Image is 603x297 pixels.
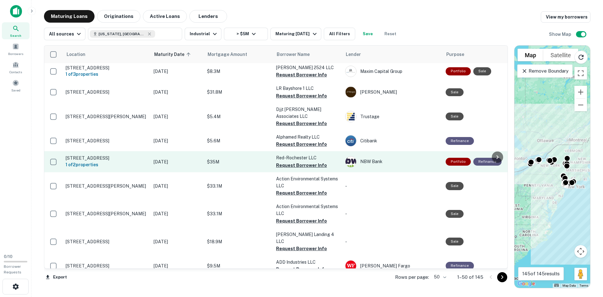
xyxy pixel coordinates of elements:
span: Purpose [446,51,464,58]
th: Maturity Date [150,46,204,63]
p: $33.1M [207,210,270,217]
button: Industrial [185,28,221,40]
th: Purpose [443,46,505,63]
span: Search [10,33,21,38]
p: LR Bayshore 1 LLC [276,85,339,92]
p: Action Environmental Systems LLC [276,175,339,189]
a: Open this area in Google Maps (opens a new window) [516,280,537,288]
div: Sale [446,238,464,245]
a: View my borrowers [541,11,590,23]
p: [DATE] [154,262,201,269]
button: Maturing Loans [44,10,95,23]
div: 50 [432,272,447,282]
div: [PERSON_NAME] [345,86,439,98]
p: Red-rochester LLC [276,154,339,161]
div: Sale [473,67,491,75]
img: picture [345,111,356,122]
button: Request Borrower Info [276,162,327,169]
button: Go to next page [497,272,507,282]
h6: 1 of 3 properties [66,71,147,78]
p: - [345,183,439,190]
span: Borrowers [8,51,23,56]
div: This loan purpose was for refinancing [473,158,502,166]
img: picture [345,157,356,167]
div: 0 0 [514,46,590,288]
p: [STREET_ADDRESS] [66,155,147,161]
div: This is a portfolio loan with 3 properties [446,67,471,75]
th: Lender [342,46,443,63]
button: Save your search to get updates of matches that match your search criteria. [358,28,378,40]
p: [PERSON_NAME] 2524 LLC [276,64,339,71]
span: Contacts [9,69,22,74]
span: Maturity Date [154,51,193,58]
img: capitalize-icon.png [10,5,22,18]
p: [STREET_ADDRESS] [66,65,147,71]
span: Lender [346,51,361,58]
button: Toggle fullscreen view [574,67,587,80]
p: Remove Boundary [521,67,568,75]
img: picture [345,135,356,146]
div: Sale [446,182,464,190]
a: Search [2,22,30,39]
th: Borrower Name [273,46,342,63]
th: Mortgage Amount [204,46,273,63]
div: Saved [2,77,30,94]
p: [DATE] [154,158,201,165]
span: 0 / 10 [4,254,13,259]
button: Request Borrower Info [276,92,327,100]
button: Request Borrower Info [276,120,327,127]
a: Borrowers [2,41,30,58]
p: - [345,238,439,245]
a: Terms (opens in new tab) [579,284,588,287]
p: 145 of 145 results [522,270,560,278]
img: picture [345,261,356,271]
th: Location [62,46,150,63]
p: Alphamed Realty LLC [276,134,339,140]
button: Keyboard shortcuts [554,284,559,287]
p: $18.9M [207,238,270,245]
button: All sources [44,28,85,40]
p: [DATE] [154,183,201,190]
p: [STREET_ADDRESS] [66,138,147,144]
div: This loan purpose was for refinancing [446,137,474,145]
div: Citibank [345,135,439,146]
button: Request Borrower Info [276,245,327,252]
div: NBW Bank [345,156,439,168]
button: Active Loans [143,10,187,23]
p: [STREET_ADDRESS][PERSON_NAME] [66,183,147,189]
p: [DATE] [154,113,201,120]
span: Saved [11,88,20,93]
p: ADD Industries LLC [276,259,339,266]
div: Sale [446,113,464,120]
iframe: Chat Widget [572,247,603,277]
img: Google [516,280,537,288]
button: Map Data [562,283,576,288]
p: $5.4M [207,113,270,120]
button: All Filters [324,28,355,40]
button: Lenders [189,10,227,23]
button: Reload search area [574,51,588,64]
div: Maxim Capital Group [345,66,439,77]
p: [STREET_ADDRESS] [66,239,147,245]
h6: 1 of 2 properties [66,161,147,168]
button: Export [44,272,68,282]
p: $9.5M [207,262,270,269]
div: Contacts [2,59,30,76]
p: $5.6M [207,137,270,144]
p: Rows per page: [395,273,429,281]
p: [DATE] [154,137,201,144]
span: Borrower Name [277,51,310,58]
button: Request Borrower Info [276,217,327,225]
h6: Show Map [549,31,572,38]
button: Zoom out [574,99,587,111]
p: Djjt [PERSON_NAME] Associates LLC [276,106,339,120]
p: [DATE] [154,210,201,217]
button: Request Borrower Info [276,189,327,197]
button: Zoom in [574,86,587,98]
p: $35M [207,158,270,165]
p: [DATE] [154,89,201,96]
span: Location [66,51,85,58]
p: $33.1M [207,183,270,190]
img: picture [345,87,356,97]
